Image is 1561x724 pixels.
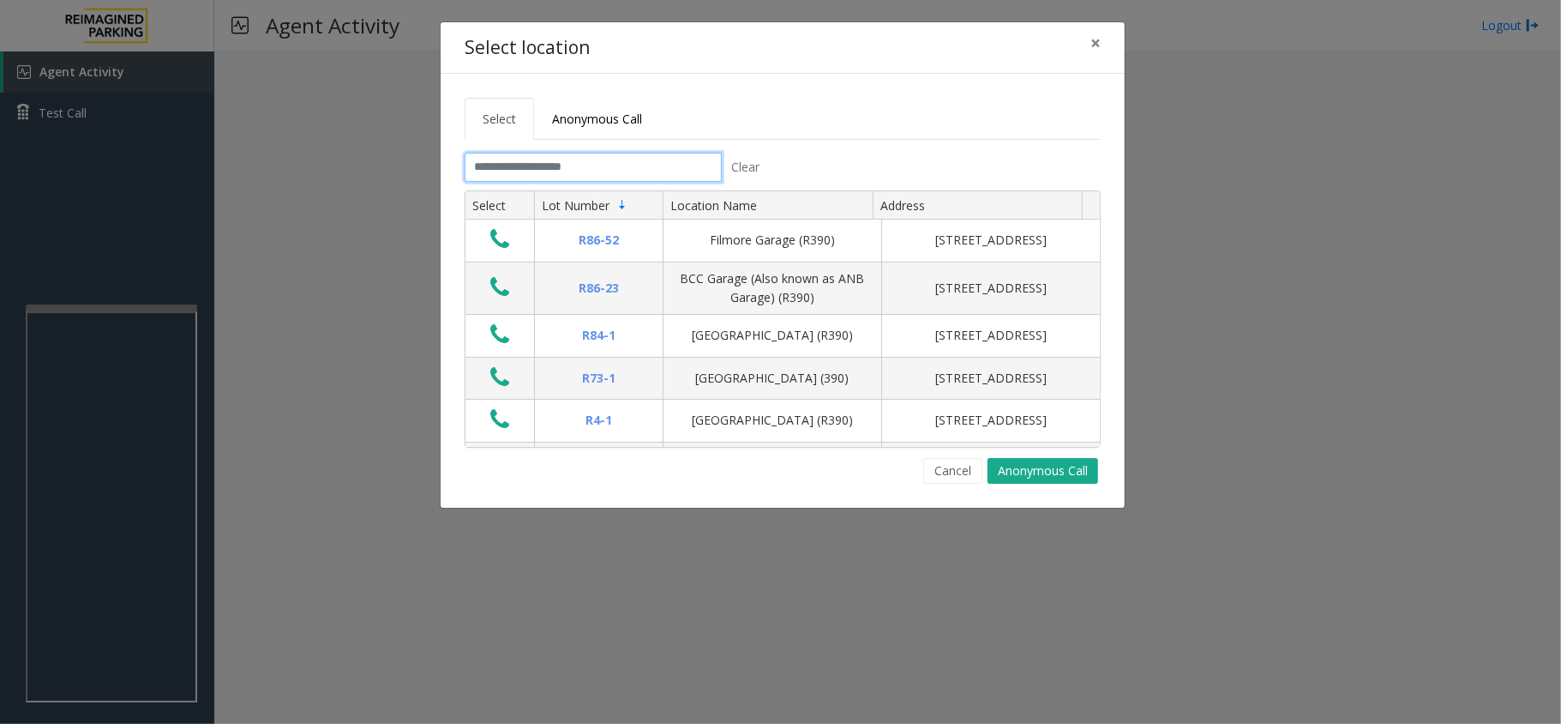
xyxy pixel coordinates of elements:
[545,231,652,250] div: R86-52
[545,411,652,430] div: R4-1
[545,279,652,298] div: R86-23
[465,98,1101,140] ul: Tabs
[483,111,516,127] span: Select
[552,111,642,127] span: Anonymous Call
[892,279,1090,298] div: [STREET_ADDRESS]
[1090,31,1101,55] span: ×
[923,458,982,484] button: Cancel
[674,231,871,250] div: Filmore Garage (R390)
[892,326,1090,345] div: [STREET_ADDRESS]
[545,369,652,388] div: R73-1
[988,458,1098,484] button: Anonymous Call
[674,411,871,430] div: [GEOGRAPHIC_DATA] (R390)
[670,197,757,214] span: Location Name
[1078,22,1113,64] button: Close
[674,369,871,388] div: [GEOGRAPHIC_DATA] (390)
[542,197,609,214] span: Lot Number
[892,231,1090,250] div: [STREET_ADDRESS]
[465,191,1100,447] div: Data table
[545,326,652,345] div: R84-1
[674,326,871,345] div: [GEOGRAPHIC_DATA] (R390)
[892,369,1090,388] div: [STREET_ADDRESS]
[465,34,590,62] h4: Select location
[465,191,534,220] th: Select
[615,198,629,212] span: Sortable
[892,411,1090,430] div: [STREET_ADDRESS]
[722,153,770,182] button: Clear
[674,269,871,308] div: BCC Garage (Also known as ANB Garage) (R390)
[880,197,925,214] span: Address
